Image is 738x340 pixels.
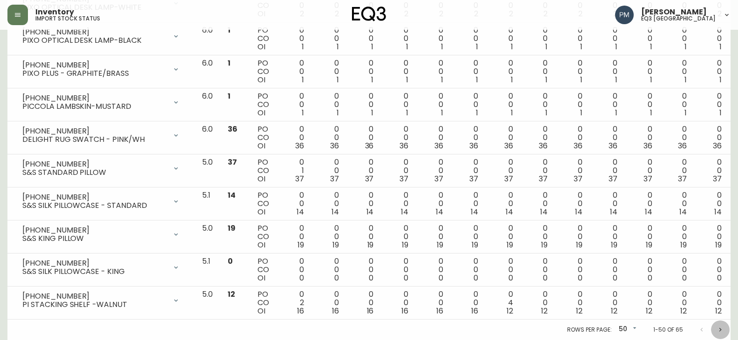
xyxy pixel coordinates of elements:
span: 37 [504,173,513,184]
span: 1 [580,41,582,52]
div: 0 0 [354,26,374,51]
div: 0 0 [319,26,339,51]
td: 6.0 [195,88,220,121]
div: S&S KING PILLOW [22,234,167,243]
span: 36 [295,140,304,151]
div: 0 0 [284,92,304,117]
span: 1 [545,41,548,52]
div: 0 0 [632,191,652,216]
div: 0 0 [354,158,374,183]
div: 0 0 [562,224,582,249]
span: 14 [436,207,443,217]
span: OI [257,240,265,250]
div: 0 0 [702,158,722,183]
div: 0 0 [632,92,652,117]
div: PI STACKING SHELF -WALNUT [22,300,167,309]
div: 0 0 [319,125,339,150]
span: 1 [650,107,652,118]
span: 0 [508,273,513,283]
span: 37 [330,173,339,184]
span: 14 [228,190,236,200]
div: 0 0 [458,224,478,249]
div: [PHONE_NUMBER]S&S SILK PILLOWCASE - KING [15,257,187,278]
span: 1 [719,107,722,118]
div: 0 0 [667,92,687,117]
img: logo [352,7,386,21]
span: 16 [367,306,374,316]
span: 12 [507,306,513,316]
span: OI [257,74,265,85]
div: 0 0 [458,158,478,183]
div: 0 0 [528,290,548,315]
span: 16 [436,306,443,316]
div: [PHONE_NUMBER]DELIGHT RUG SWATCH - PINK/WH [15,125,187,146]
span: 19 [437,240,443,250]
span: 14 [471,207,478,217]
div: 0 0 [423,224,443,249]
div: 0 0 [597,26,617,51]
span: 1 [371,41,373,52]
span: 1 [684,41,687,52]
div: 0 0 [562,59,582,84]
span: 1 [650,41,652,52]
div: 0 0 [702,257,722,282]
div: [PHONE_NUMBER] [22,226,167,234]
div: S&S STANDARD PILLOW [22,168,167,177]
div: PO CO [257,92,269,117]
td: 5.1 [195,253,220,287]
span: 1 [228,91,230,101]
span: 1 [476,41,478,52]
span: 1 [684,74,687,85]
span: 36 [228,124,237,134]
span: 19 [228,223,236,233]
div: 0 0 [702,26,722,51]
span: 0 [717,273,722,283]
span: 19 [611,240,617,250]
div: 0 0 [354,59,374,84]
span: 0 [474,273,478,283]
div: S&S SILK PILLOWCASE - STANDARD [22,201,167,210]
span: 0 [439,273,443,283]
div: 0 0 [458,92,478,117]
div: 0 0 [388,290,408,315]
div: 0 0 [388,158,408,183]
span: 1 [441,107,443,118]
span: 19 [402,240,408,250]
span: 16 [332,306,339,316]
span: 36 [434,140,443,151]
span: 37 [678,173,687,184]
div: 0 0 [423,125,443,150]
span: 37 [228,157,237,167]
span: 0 [648,273,652,283]
span: OI [257,140,265,151]
div: 0 0 [597,191,617,216]
span: 19 [507,240,513,250]
span: 19 [332,240,339,250]
span: 37 [609,173,617,184]
span: 14 [366,207,374,217]
span: OI [257,273,265,283]
div: [PHONE_NUMBER]PIXO PLUS - GRAPHITE/BRASS [15,59,187,80]
span: 36 [365,140,374,151]
div: 0 0 [528,158,548,183]
div: [PHONE_NUMBER]PICCOLA LAMBSKIN-MUSTARD [15,92,187,113]
span: 1 [337,41,339,52]
span: 1 [511,107,513,118]
span: 19 [715,240,722,250]
span: 19 [541,240,548,250]
span: 16 [297,306,304,316]
span: 14 [714,207,722,217]
span: 14 [297,207,304,217]
div: 0 0 [388,125,408,150]
div: 0 0 [632,59,652,84]
div: 0 0 [423,257,443,282]
span: OI [257,306,265,316]
td: 5.0 [195,154,220,187]
span: 14 [679,207,687,217]
span: 0 [682,273,687,283]
span: 0 [578,273,582,283]
span: 19 [680,240,687,250]
div: PO CO [257,158,269,183]
div: [PHONE_NUMBER] [22,127,167,135]
div: 0 0 [493,257,513,282]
